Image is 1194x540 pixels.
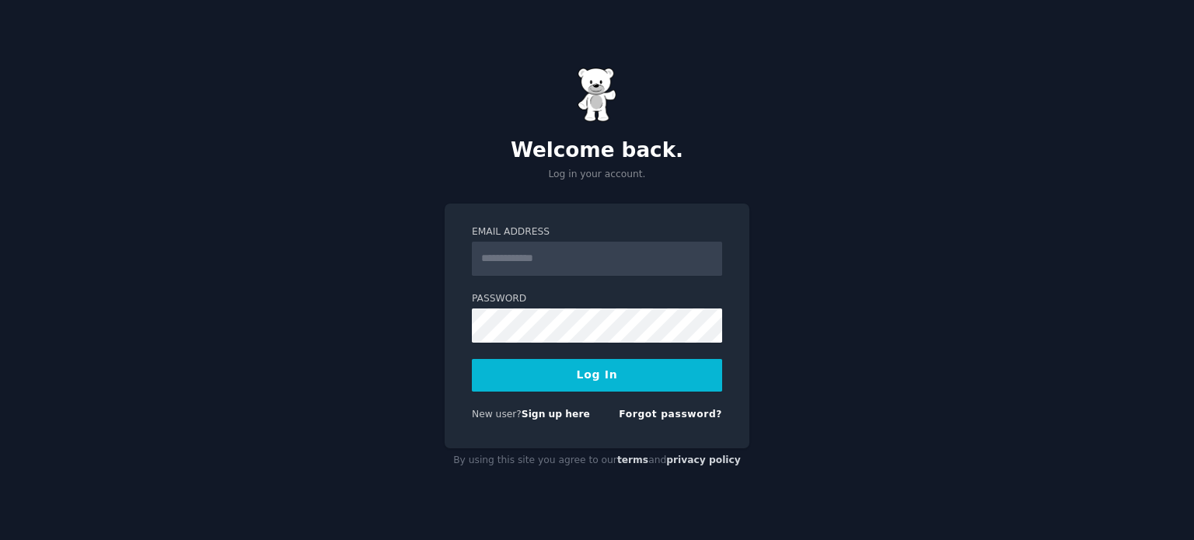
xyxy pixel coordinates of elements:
[522,409,590,420] a: Sign up here
[445,448,749,473] div: By using this site you agree to our and
[445,138,749,163] h2: Welcome back.
[472,359,722,392] button: Log In
[472,292,722,306] label: Password
[666,455,741,465] a: privacy policy
[445,168,749,182] p: Log in your account.
[472,225,722,239] label: Email Address
[617,455,648,465] a: terms
[472,409,522,420] span: New user?
[619,409,722,420] a: Forgot password?
[578,68,616,122] img: Gummy Bear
